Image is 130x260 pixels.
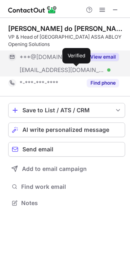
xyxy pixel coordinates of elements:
img: ContactOut v5.3.10 [8,5,57,15]
button: Send email [8,142,125,157]
button: Add to email campaign [8,162,125,176]
span: Notes [21,199,122,207]
span: Find work email [21,183,122,190]
button: Find work email [8,181,125,192]
span: Send email [22,146,53,153]
div: Save to List / ATS / CRM [22,107,111,114]
span: Add to email campaign [22,166,87,172]
button: Notes [8,197,125,209]
div: [PERSON_NAME] do [PERSON_NAME] [8,24,125,33]
button: Reveal Button [87,79,119,87]
button: save-profile-one-click [8,103,125,118]
span: AI write personalized message [22,127,109,133]
div: VP & Head of [GEOGRAPHIC_DATA] ASSA ABLOY Opening Solutions [8,33,125,48]
button: Reveal Button [87,53,119,61]
button: AI write personalized message [8,122,125,137]
span: ***@[DOMAIN_NAME] [20,53,76,61]
span: [EMAIL_ADDRESS][DOMAIN_NAME] [20,66,104,74]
